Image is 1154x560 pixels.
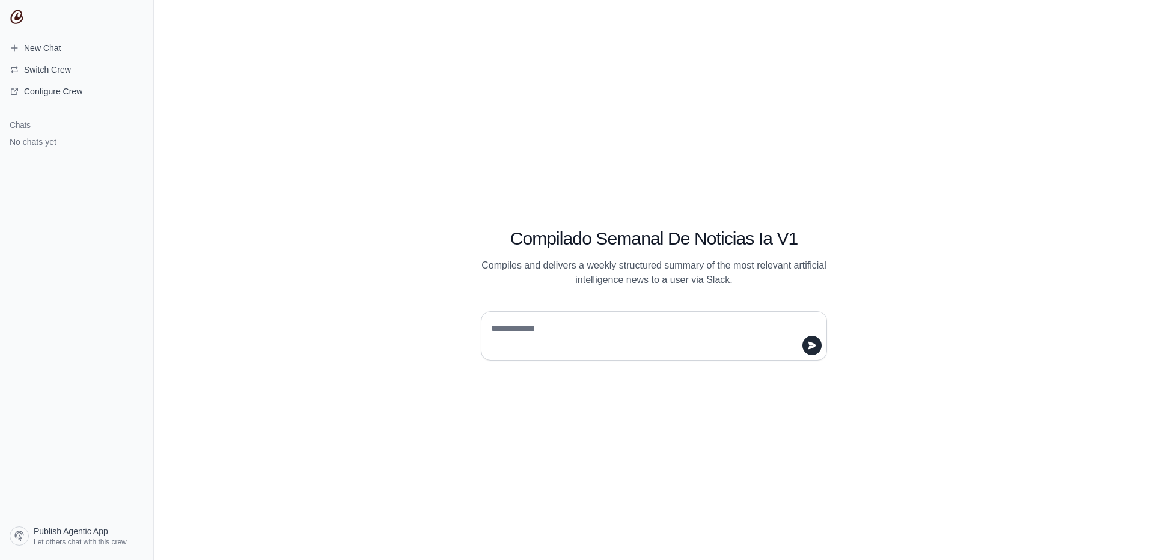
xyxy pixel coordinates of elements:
[34,525,108,537] span: Publish Agentic App
[481,228,827,249] h1: Compilado Semanal De Noticias Ia V1
[24,64,71,76] span: Switch Crew
[34,537,127,547] span: Let others chat with this crew
[5,82,148,101] a: Configure Crew
[24,85,82,97] span: Configure Crew
[5,38,148,58] a: New Chat
[5,522,148,550] a: Publish Agentic App Let others chat with this crew
[5,60,148,79] button: Switch Crew
[24,42,61,54] span: New Chat
[481,258,827,287] p: Compiles and delivers a weekly structured summary of the most relevant artificial intelligence ne...
[10,10,24,24] img: CrewAI Logo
